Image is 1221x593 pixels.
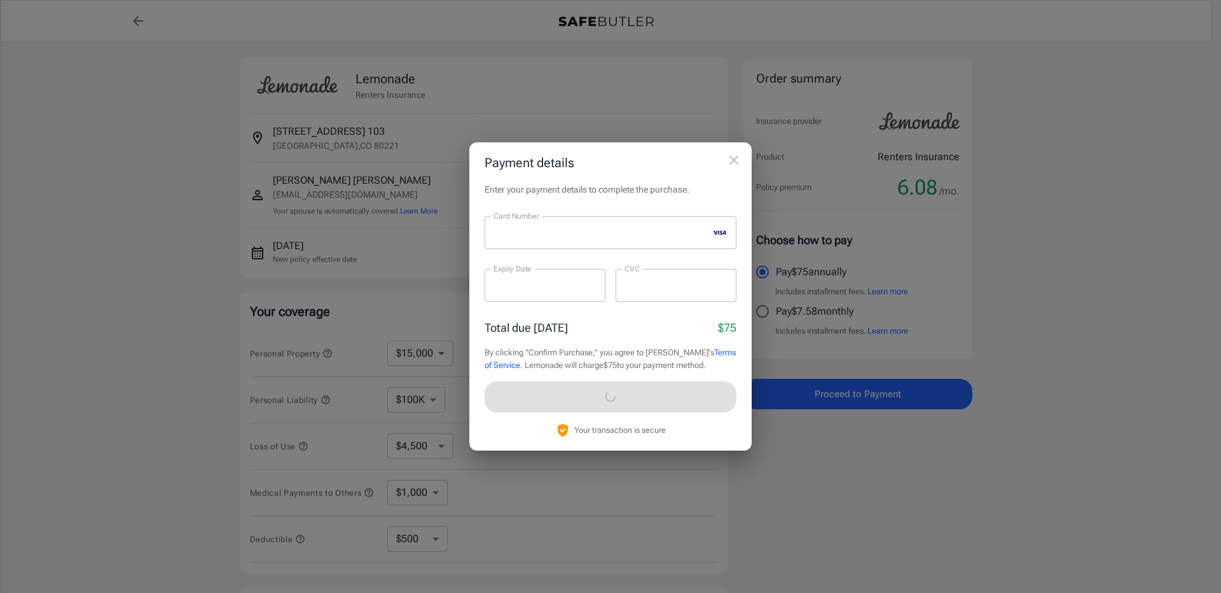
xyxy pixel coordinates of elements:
[493,263,532,274] label: Expiry Date
[485,319,568,336] p: Total due [DATE]
[493,280,597,292] iframe: Secure expiration date input frame
[485,348,736,370] a: Terms of Service
[493,210,539,221] label: Card Number
[624,263,640,274] label: CVC
[574,424,666,436] p: Your transaction is secure
[493,227,707,239] iframe: Secure card number input frame
[624,280,728,292] iframe: Secure CVC input frame
[712,228,728,238] svg: visa
[485,183,736,196] p: Enter your payment details to complete the purchase.
[469,142,752,183] h2: Payment details
[718,319,736,336] p: $75
[485,346,736,371] p: By clicking "Confirm Purchase," you agree to [PERSON_NAME]'s . Lemonade will charge $75 to your p...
